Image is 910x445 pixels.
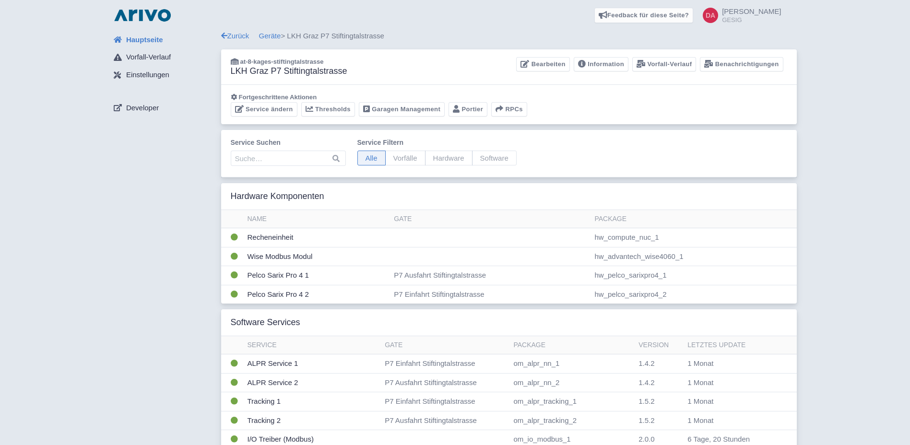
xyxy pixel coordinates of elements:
[126,70,169,81] span: Einstellungen
[509,411,635,430] td: om_alpr_tracking_2
[231,360,238,367] i: OK
[231,191,324,202] h3: Hardware Komponenten
[357,138,517,148] label: Service filtern
[381,354,509,374] td: P7 Einfahrt Stiftingtalstrasse
[390,266,591,285] td: P7 Ausfahrt Stiftingtalstrasse
[231,417,238,424] i: OK
[509,354,635,374] td: om_alpr_nn_1
[106,99,221,117] a: Developer
[126,103,159,114] span: Developer
[491,102,527,117] button: RPCs
[638,397,654,405] span: Konfigurierte Version
[638,359,654,367] span: Konfigurierte Version
[301,102,355,117] a: Thresholds
[221,32,249,40] a: Zurück
[449,102,487,117] a: Portier
[359,102,445,117] a: Garagen Management
[106,31,221,49] a: Hauptseite
[126,35,163,46] span: Hauptseite
[112,8,173,23] img: logo
[126,52,171,63] span: Vorfall-Verlauf
[231,151,346,166] input: Suche…
[244,411,381,430] td: Tracking 2
[684,373,779,392] td: 1 Monat
[244,392,381,411] td: Tracking 1
[722,7,781,15] span: [PERSON_NAME]
[591,266,796,285] td: hw_pelco_sarixpro4_1
[425,151,473,165] span: Hardware
[516,57,569,72] a: Bearbeiten
[244,285,390,304] td: Pelco Sarix Pro 4 2
[684,411,779,430] td: 1 Monat
[591,210,796,228] th: Package
[244,247,390,266] td: Wise Modbus Modul
[240,58,324,65] span: at-8-kages-stiftingtalstrasse
[390,210,591,228] th: Gate
[684,354,779,374] td: 1 Monat
[244,336,381,354] th: Service
[231,138,346,148] label: Service suchen
[231,271,238,279] i: OK
[239,94,317,101] span: Fortgeschrittene Aktionen
[381,336,509,354] th: Gate
[638,435,654,443] span: Konfigurierte Version
[244,228,390,247] td: Recheneinheit
[231,253,238,260] i: OK
[574,57,628,72] a: Information
[509,373,635,392] td: om_alpr_nn_2
[591,228,796,247] td: hw_compute_nuc_1
[231,291,238,298] i: OK
[722,17,781,23] small: GESIG
[632,57,696,72] a: Vorfall-Verlauf
[385,151,425,165] span: Vorfälle
[684,336,779,354] th: Letztes Update
[390,285,591,304] td: P7 Einfahrt Stiftingtalstrasse
[638,416,654,424] span: Konfigurierte Version
[259,32,281,40] a: Geräte
[231,379,238,386] i: OK
[231,102,297,117] a: Service ändern
[472,151,517,165] span: Software
[231,398,238,405] i: OK
[221,31,797,42] div: > LKH Graz P7 Stiftingtalstrasse
[244,266,390,285] td: Pelco Sarix Pro 4 1
[244,373,381,392] td: ALPR Service 2
[106,48,221,67] a: Vorfall-Verlauf
[231,317,300,328] h3: Software Services
[700,57,783,72] a: Benachrichtigungen
[594,8,694,23] a: Feedback für diese Seite?
[591,247,796,266] td: hw_advantech_wise4060_1
[509,392,635,411] td: om_alpr_tracking_1
[381,392,509,411] td: P7 Einfahrt Stiftingtalstrasse
[697,8,781,23] a: [PERSON_NAME] GESIG
[231,234,238,241] i: OK
[244,210,390,228] th: Name
[106,66,221,84] a: Einstellungen
[635,336,684,354] th: Version
[231,66,347,77] h3: LKH Graz P7 Stiftingtalstrasse
[638,378,654,386] span: Konfigurierte Version
[244,354,381,374] td: ALPR Service 1
[684,392,779,411] td: 1 Monat
[509,336,635,354] th: Package
[357,151,386,165] span: Alle
[381,411,509,430] td: P7 Ausfahrt Stiftingtalstrasse
[591,285,796,304] td: hw_pelco_sarixpro4_2
[381,373,509,392] td: P7 Ausfahrt Stiftingtalstrasse
[231,435,238,443] i: OK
